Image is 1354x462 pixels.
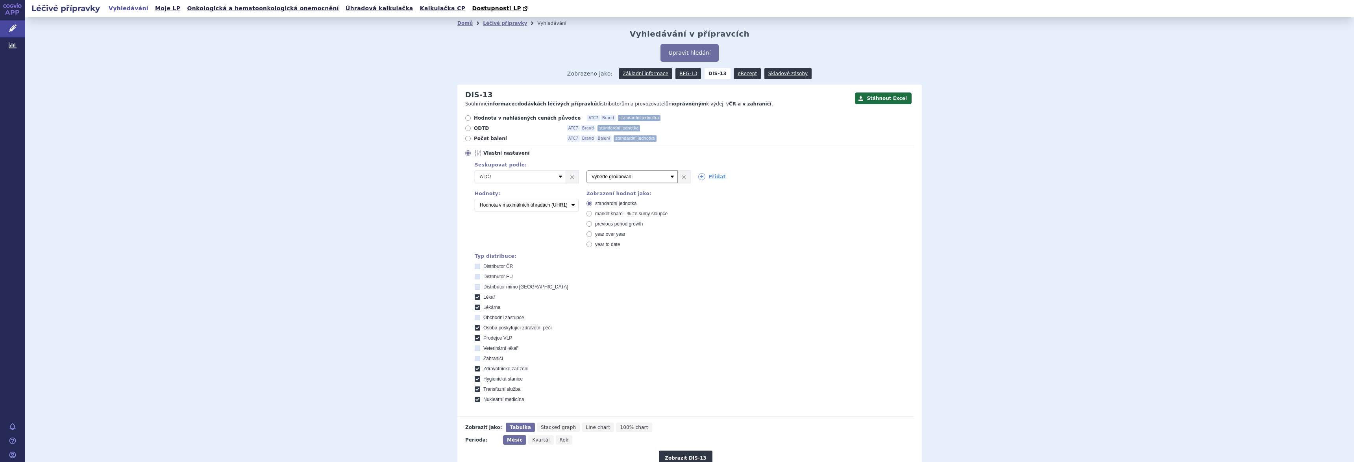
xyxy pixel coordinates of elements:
[675,68,701,79] a: REG-13
[567,68,613,79] span: Zobrazeno jako:
[483,284,568,290] span: Distributor mimo [GEOGRAPHIC_DATA]
[483,386,520,392] span: Transfúzní služba
[507,437,522,443] span: Měsíc
[597,125,640,131] span: standardní jednotka
[106,3,151,14] a: Vyhledávání
[483,20,527,26] a: Léčivé přípravky
[595,201,636,206] span: standardní jednotka
[474,125,560,131] span: ODTD
[483,274,513,279] span: Distributor EU
[483,356,503,361] span: Zahraničí
[586,425,610,430] span: Line chart
[619,68,672,79] a: Základní informace
[153,3,183,14] a: Moje LP
[418,3,468,14] a: Kalkulačka CP
[586,191,690,196] div: Zobrazení hodnot jako:
[729,101,771,107] strong: ČR a v zahraničí
[483,264,513,269] span: Distributor ČR
[483,346,518,351] span: Veterinární lékař
[567,135,580,142] span: ATC7
[474,135,560,142] span: Počet balení
[698,173,726,180] a: Přidat
[705,68,731,79] strong: DIS-13
[465,91,493,99] h2: DIS-13
[465,101,851,107] p: Souhrnné o distributorům a provozovatelům k výdeji v .
[475,191,579,196] div: Hodnoty:
[470,3,531,14] a: Dostupnosti LP
[25,3,106,14] h2: Léčivé přípravky
[596,135,612,142] span: Balení
[764,68,812,79] a: Skladové zásoby
[465,423,502,432] div: Zobrazit jako:
[488,101,515,107] strong: informace
[630,29,750,39] h2: Vyhledávání v přípravcích
[532,437,549,443] span: Kvartál
[618,115,660,121] span: standardní jednotka
[581,125,596,131] span: Brand
[581,135,596,142] span: Brand
[483,335,512,341] span: Prodejce VLP
[620,425,648,430] span: 100% chart
[537,17,577,29] li: Vyhledávání
[483,294,495,300] span: Lékař
[475,253,914,259] div: Typ distribuce:
[467,170,914,183] div: 1
[595,221,643,227] span: previous period growth
[734,68,761,79] a: eRecept
[465,435,499,445] div: Perioda:
[483,150,570,156] span: Vlastní nastavení
[595,211,668,216] span: market share - % ze sumy sloupce
[660,44,718,62] button: Upravit hledání
[483,325,551,331] span: Osoba poskytující zdravotní péči
[472,5,521,11] span: Dostupnosti LP
[595,231,625,237] span: year over year
[483,397,524,402] span: Nukleární medicína
[541,425,576,430] span: Stacked graph
[483,376,523,382] span: Hygienická stanice
[560,437,569,443] span: Rok
[595,242,620,247] span: year to date
[185,3,341,14] a: Onkologická a hematoonkologická onemocnění
[467,162,914,168] div: Seskupovat podle:
[614,135,656,142] span: standardní jednotka
[678,171,690,183] a: ×
[343,3,416,14] a: Úhradová kalkulačka
[587,115,600,121] span: ATC7
[483,315,524,320] span: Obchodní zástupce
[483,305,500,310] span: Lékárna
[474,115,581,121] span: Hodnota v nahlášených cenách původce
[510,425,531,430] span: Tabulka
[566,171,578,183] a: ×
[518,101,597,107] strong: dodávkách léčivých přípravků
[483,366,529,371] span: Zdravotnické zařízení
[673,101,706,107] strong: oprávněným
[601,115,616,121] span: Brand
[457,20,473,26] a: Domů
[567,125,580,131] span: ATC7
[855,92,912,104] button: Stáhnout Excel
